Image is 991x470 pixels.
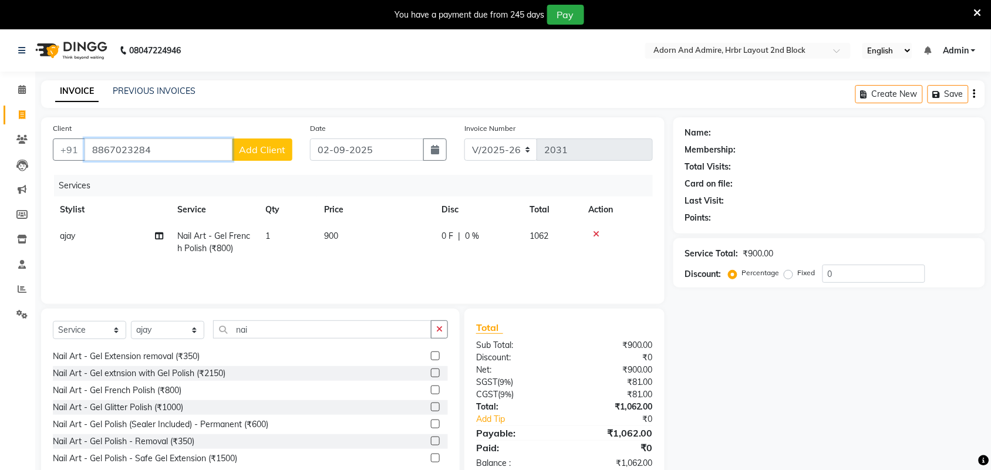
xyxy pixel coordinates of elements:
[685,248,739,260] div: Service Total:
[53,401,183,414] div: Nail Art - Gel Glitter Polish (₹1000)
[232,138,292,161] button: Add Client
[855,85,923,103] button: Create New
[564,457,662,469] div: ₹1,062.00
[476,389,498,400] span: CGST
[500,390,511,399] span: 9%
[53,418,268,431] div: Nail Art - Gel Polish (Sealer Included) - Permanent (₹600)
[685,127,712,139] div: Name:
[53,384,181,397] div: Nail Art - Gel French Polish (₹800)
[564,426,662,440] div: ₹1,062.00
[685,144,736,156] div: Membership:
[53,350,200,363] div: Nail Art - Gel Extension removal (₹350)
[458,230,460,242] span: |
[54,175,662,197] div: Services
[476,377,497,387] span: SGST
[798,268,815,278] label: Fixed
[85,138,232,161] input: Search by Name/Mobile/Email/Code
[60,231,75,241] span: ajay
[500,377,511,387] span: 9%
[53,197,170,223] th: Stylist
[464,123,515,134] label: Invoice Number
[53,452,237,465] div: Nail Art - Gel Polish - Safe Gel Extension (₹1500)
[53,123,72,134] label: Client
[564,441,662,455] div: ₹0
[743,248,774,260] div: ₹900.00
[467,457,565,469] div: Balance :
[581,413,662,425] div: ₹0
[177,231,250,253] span: Nail Art - Gel French Polish (₹800)
[943,45,969,57] span: Admin
[467,401,565,413] div: Total:
[467,413,581,425] a: Add Tip
[441,230,453,242] span: 0 F
[324,231,338,241] span: 900
[564,388,662,401] div: ₹81.00
[685,212,712,224] div: Points:
[564,351,662,364] div: ₹0
[467,339,565,351] div: Sub Total:
[530,231,548,241] span: 1062
[395,9,545,21] div: You have a payment due from 245 days
[685,268,722,280] div: Discount:
[53,435,194,448] div: Nail Art - Gel Polish - Removal (₹350)
[685,161,732,173] div: Total Visits:
[564,401,662,413] div: ₹1,062.00
[53,138,86,161] button: +91
[129,34,181,67] b: 08047224946
[317,197,434,223] th: Price
[310,123,326,134] label: Date
[465,230,479,242] span: 0 %
[467,441,565,455] div: Paid:
[547,5,584,25] button: Pay
[434,197,523,223] th: Disc
[581,197,653,223] th: Action
[53,367,225,380] div: Nail Art - Gel extnsion with Gel Polish (₹2150)
[467,364,565,376] div: Net:
[564,376,662,388] div: ₹81.00
[467,351,565,364] div: Discount:
[928,85,969,103] button: Save
[113,86,195,96] a: PREVIOUS INVOICES
[467,376,565,388] div: ( )
[467,426,565,440] div: Payable:
[685,195,724,207] div: Last Visit:
[685,178,733,190] div: Card on file:
[523,197,581,223] th: Total
[476,322,503,334] span: Total
[258,197,317,223] th: Qty
[265,231,270,241] span: 1
[239,144,285,155] span: Add Client
[170,197,258,223] th: Service
[742,268,780,278] label: Percentage
[564,339,662,351] div: ₹900.00
[55,81,99,102] a: INVOICE
[467,388,565,401] div: ( )
[564,364,662,376] div: ₹900.00
[213,320,432,339] input: Search or Scan
[30,34,110,67] img: logo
